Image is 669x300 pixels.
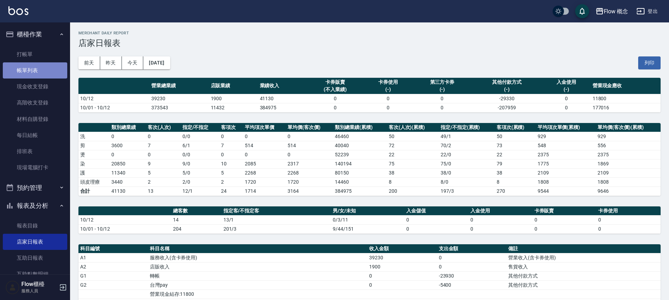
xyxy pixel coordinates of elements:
td: 0 [542,94,591,103]
img: Logo [8,6,28,15]
td: 514 [243,141,286,150]
th: 店販業績 [209,78,258,94]
td: 548 [536,141,596,150]
td: 0 [243,132,286,141]
th: 客次(人次)(累積) [387,123,439,132]
td: 0 [437,262,507,271]
td: 14 [171,215,222,224]
td: 11432 [209,103,258,112]
th: 營業總業績 [150,78,209,94]
td: 0 [533,224,597,233]
td: 80150 [333,168,387,177]
td: -5400 [437,280,507,289]
td: 合計 [78,186,110,196]
td: 店販收入 [148,262,367,271]
td: 24 [219,186,243,196]
td: 22 [387,150,439,159]
td: G1 [78,271,148,280]
td: 13/1 [222,215,331,224]
td: A1 [78,253,148,262]
td: 0 [364,103,413,112]
td: 3440 [110,177,146,186]
td: 41130 [258,94,307,103]
td: -23930 [437,271,507,280]
div: (-) [544,86,589,93]
td: 79 [495,159,536,168]
td: 11340 [110,168,146,177]
td: 70 / 2 [439,141,495,150]
td: 9 / 0 [181,159,220,168]
a: 互助點數明細 [3,266,67,282]
a: 排班表 [3,143,67,159]
td: 染 [78,159,110,168]
th: 營業現金應收 [591,78,661,94]
h3: 店家日報表 [78,38,661,48]
div: (-) [365,86,411,93]
td: 1808 [536,177,596,186]
th: 收入金額 [367,244,437,253]
td: 0 [367,280,437,289]
td: 11800 [591,94,661,103]
td: 39230 [367,253,437,262]
td: 384975 [258,103,307,112]
td: 2 / 0 [181,177,220,186]
td: 2085 [243,159,286,168]
th: 業績收入 [258,78,307,94]
th: 卡券販賣 [533,206,597,216]
th: 客次(人次) [146,123,181,132]
a: 互助日報表 [3,250,67,266]
td: 剪 [78,141,110,150]
td: 0 [469,224,533,233]
button: 前天 [78,56,100,69]
div: 第三方卡券 [414,79,470,86]
th: 總客數 [171,206,222,216]
td: 0 [146,150,181,159]
th: 備註 [506,244,661,253]
td: 0/3/11 [331,215,405,224]
div: (不入業績) [309,86,362,93]
div: 入金使用 [544,79,589,86]
td: 0 [542,103,591,112]
td: 38 [387,168,439,177]
td: 台灣pay [148,280,367,289]
div: (-) [414,86,470,93]
td: 燙 [78,150,110,159]
td: -207959 [472,103,542,112]
td: 2109 [536,168,596,177]
td: 0 [307,94,364,103]
td: 8 / 0 [439,177,495,186]
table: a dense table [78,78,661,112]
td: 52239 [333,150,387,159]
button: 今天 [122,56,144,69]
button: 昨天 [100,56,122,69]
td: 384975 [333,186,387,196]
td: 10/01 - 10/12 [78,224,171,233]
td: 2268 [243,168,286,177]
td: 0 [286,132,333,141]
th: 單均價(客次價)(累積) [596,123,661,132]
td: 轉帳 [148,271,367,280]
td: 1720 [286,177,333,186]
td: 9/44/151 [331,224,405,233]
td: 1775 [536,159,596,168]
td: 0 [307,103,364,112]
td: 0 [437,253,507,262]
h2: Merchant Daily Report [78,31,661,35]
button: 預約管理 [3,179,67,197]
div: 卡券使用 [365,79,411,86]
td: 1869 [596,159,661,168]
td: 頭皮理療 [78,177,110,186]
td: 售貨收入 [506,262,661,271]
td: 10/12 [78,215,171,224]
td: 0 [469,215,533,224]
a: 打帳單 [3,46,67,62]
td: 5 [146,168,181,177]
td: 0 / 0 [181,132,220,141]
th: 卡券使用 [596,206,661,216]
button: 報表及分析 [3,197,67,215]
td: 10/12 [78,94,150,103]
td: 0 / 0 [181,150,220,159]
td: 6 / 1 [181,141,220,150]
td: 0 [364,94,413,103]
td: 7 [146,141,181,150]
